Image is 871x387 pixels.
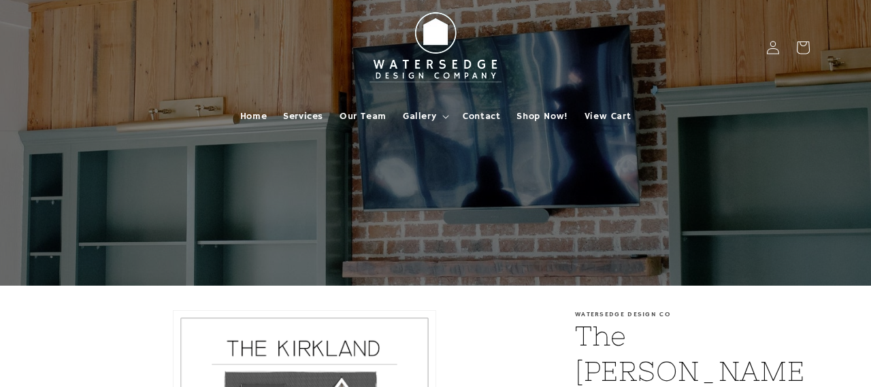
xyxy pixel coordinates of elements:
[508,102,576,131] a: Shop Now!
[575,310,810,318] p: Watersedge Design Co
[240,110,267,122] span: Home
[275,102,331,131] a: Services
[463,110,500,122] span: Contact
[331,102,395,131] a: Our Team
[576,102,639,131] a: View Cart
[395,102,455,131] summary: Gallery
[340,110,387,122] span: Our Team
[585,110,631,122] span: View Cart
[283,110,323,122] span: Services
[361,5,510,90] img: Watersedge Design Co
[455,102,508,131] a: Contact
[403,110,436,122] span: Gallery
[516,110,568,122] span: Shop Now!
[232,102,275,131] a: Home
